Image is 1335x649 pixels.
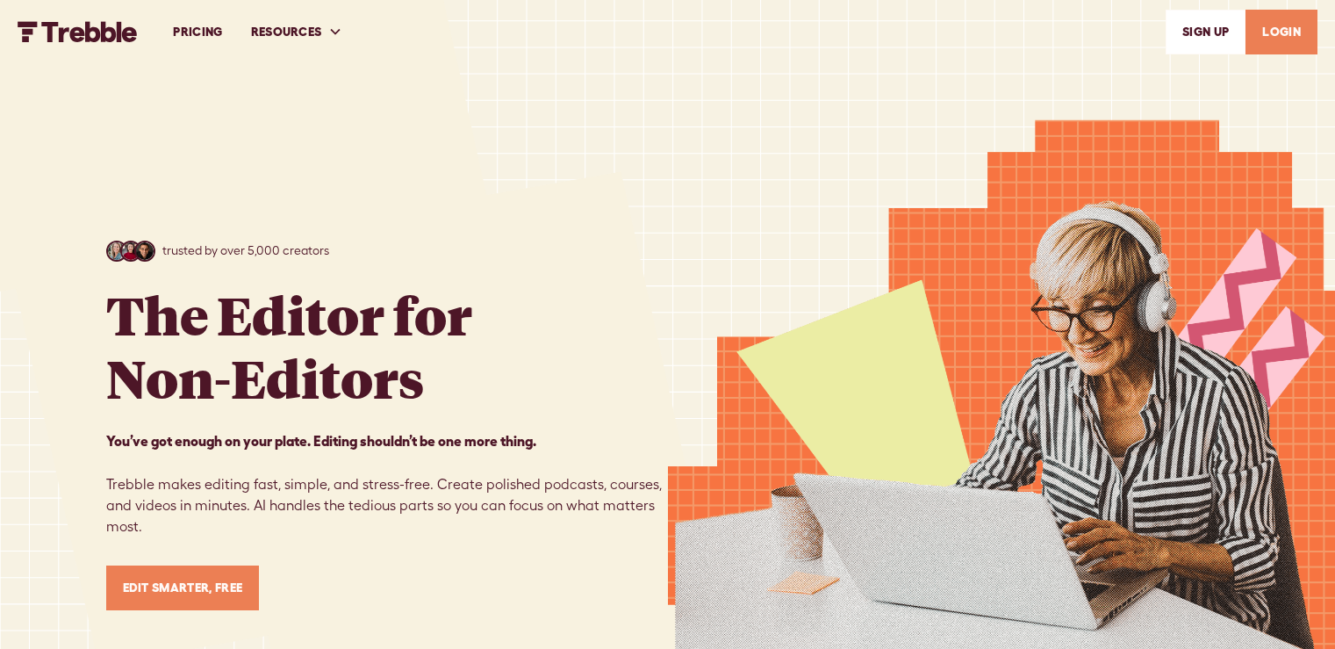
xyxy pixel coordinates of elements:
[162,242,329,260] p: trusted by over 5,000 creators
[1166,10,1245,54] a: SIGn UP
[18,21,138,42] img: Trebble FM Logo
[106,566,260,610] a: Edit Smarter, Free
[106,283,472,409] h1: The Editor for Non-Editors
[159,2,236,62] a: PRICING
[106,430,668,537] p: Trebble makes editing fast, simple, and stress-free. Create polished podcasts, courses, and video...
[251,23,322,41] div: RESOURCES
[1245,10,1317,54] a: LOGIN
[106,433,536,449] strong: You’ve got enough on your plate. Editing shouldn’t be one more thing. ‍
